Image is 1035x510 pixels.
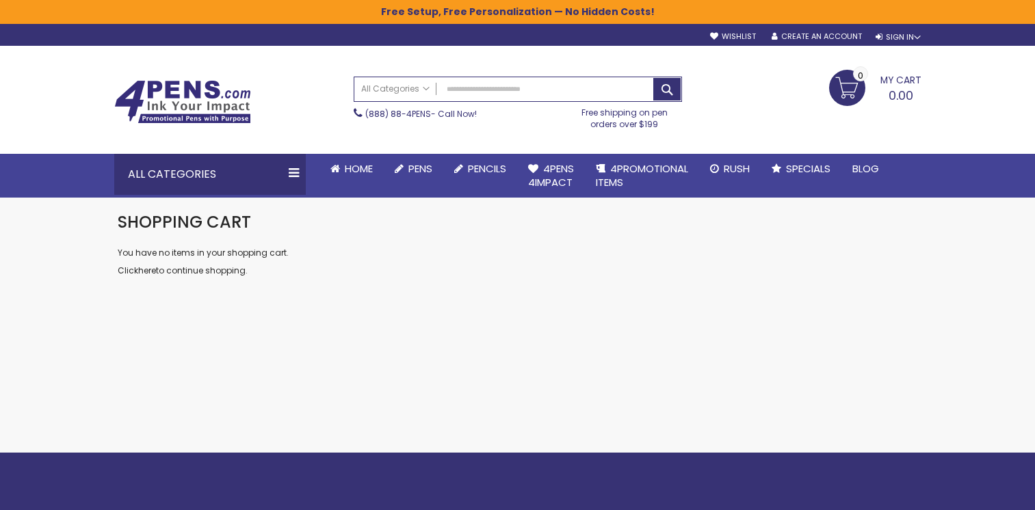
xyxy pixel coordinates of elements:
a: Pens [384,154,443,184]
a: Home [319,154,384,184]
a: Create an Account [772,31,862,42]
a: Rush [699,154,761,184]
a: here [138,265,156,276]
span: Shopping Cart [118,211,251,233]
a: Blog [841,154,890,184]
span: Pencils [468,161,506,176]
a: Pencils [443,154,517,184]
a: 0.00 0 [829,70,921,104]
a: 4Pens4impact [517,154,585,198]
span: - Call Now! [365,108,477,120]
a: All Categories [354,77,436,100]
iframe: Google Customer Reviews [922,473,1035,510]
span: 4PROMOTIONAL ITEMS [596,161,688,189]
div: All Categories [114,154,306,195]
a: Specials [761,154,841,184]
span: 0.00 [889,87,913,104]
img: 4Pens Custom Pens and Promotional Products [114,80,251,124]
span: Home [345,161,373,176]
a: 4PROMOTIONALITEMS [585,154,699,198]
a: Wishlist [710,31,756,42]
div: Sign In [876,32,921,42]
span: Pens [408,161,432,176]
span: Blog [852,161,879,176]
span: Specials [786,161,830,176]
span: Rush [724,161,750,176]
p: Click to continue shopping. [118,265,918,276]
a: (888) 88-4PENS [365,108,431,120]
span: All Categories [361,83,430,94]
p: You have no items in your shopping cart. [118,247,918,258]
span: 4Pens 4impact [528,161,574,189]
div: Free shipping on pen orders over $199 [567,102,682,129]
span: 0 [858,69,863,82]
